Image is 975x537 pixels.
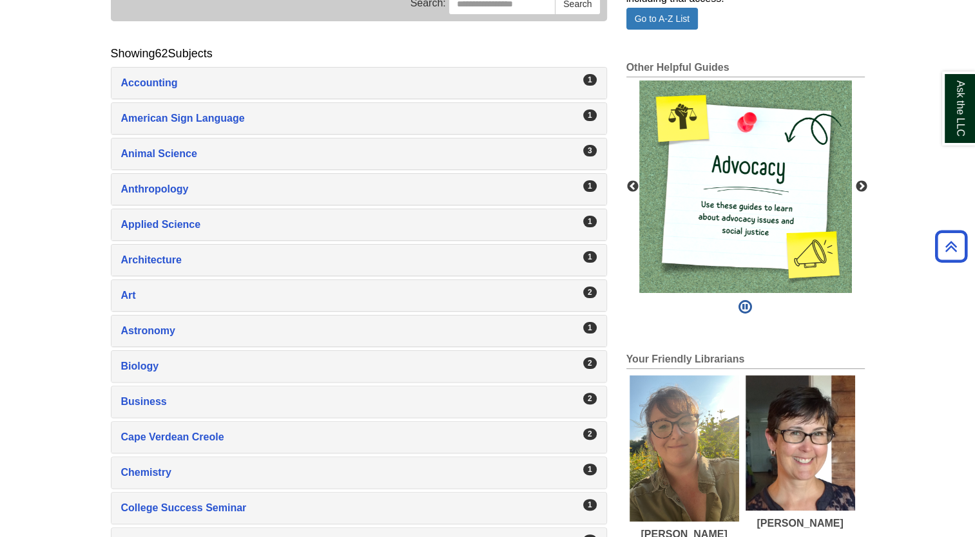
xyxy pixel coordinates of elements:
[121,428,597,446] a: Cape Verdean Creole
[626,180,639,193] button: Previous
[583,251,597,263] div: 1
[583,109,597,121] div: 1
[121,180,597,198] a: Anthropology
[735,293,756,321] button: Pause
[121,251,597,269] a: Architecture
[155,47,168,60] span: 62
[583,74,597,86] div: 1
[121,109,597,127] a: American Sign Language
[121,216,597,234] a: Applied Science
[583,145,597,156] div: 3
[931,238,972,255] a: Back to Top
[583,357,597,369] div: 2
[626,62,865,77] h2: Other Helpful Guides
[746,375,855,529] a: Laura Hogan's picture[PERSON_NAME]
[583,322,597,334] div: 1
[583,180,597,192] div: 1
[583,428,597,440] div: 2
[121,357,597,375] a: Biology
[583,287,597,298] div: 2
[121,145,597,163] a: Animal Science
[121,287,597,305] a: Art
[111,47,213,61] h2: Showing Subjects
[121,393,597,411] a: Business
[121,322,597,340] a: Astronomy
[583,464,597,475] div: 1
[121,464,597,482] a: Chemistry
[583,499,597,511] div: 1
[626,353,865,369] h2: Your Friendly Librarians
[121,499,597,517] a: College Success Seminar
[626,8,699,30] a: Go to A-Z List
[583,216,597,227] div: 1
[630,375,739,522] img: Emily Brown's picture
[121,74,597,92] a: Accounting
[746,517,855,529] div: [PERSON_NAME]
[855,180,868,193] button: Next
[746,375,855,510] img: Laura Hogan's picture
[639,80,852,293] img: This image links to a collection of guides about advocacy and social justice
[639,80,852,293] div: This box contains rotating images
[583,393,597,404] div: 2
